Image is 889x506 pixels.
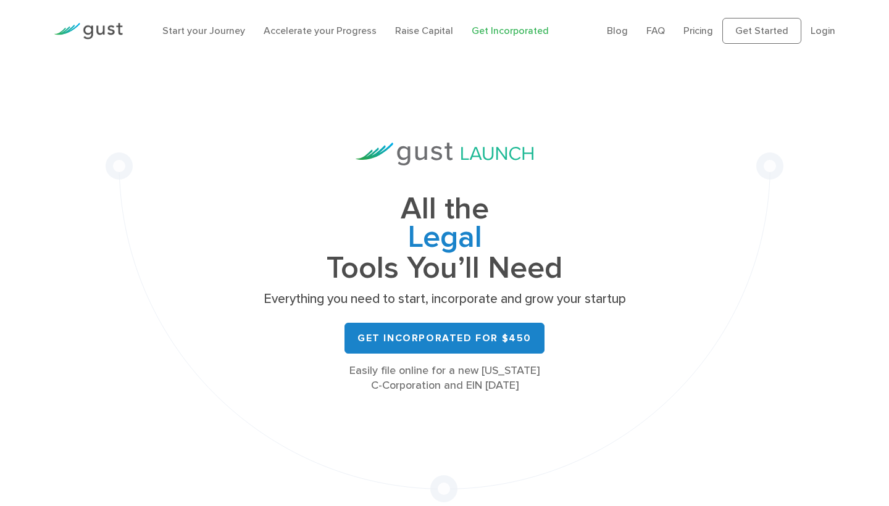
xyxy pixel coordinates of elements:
img: Gust Launch Logo [356,143,533,165]
a: Get Started [722,18,801,44]
p: Everything you need to start, incorporate and grow your startup [259,291,630,308]
a: Accelerate your Progress [264,25,377,36]
a: Start your Journey [162,25,245,36]
a: Login [811,25,835,36]
a: Get Incorporated for $450 [344,323,545,354]
h1: All the Tools You’ll Need [259,195,630,282]
a: Pricing [683,25,713,36]
a: FAQ [646,25,665,36]
a: Blog [607,25,628,36]
span: Legal [259,223,630,254]
a: Get Incorporated [472,25,549,36]
img: Gust Logo [54,23,123,39]
a: Raise Capital [395,25,453,36]
div: Easily file online for a new [US_STATE] C-Corporation and EIN [DATE] [259,363,630,393]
